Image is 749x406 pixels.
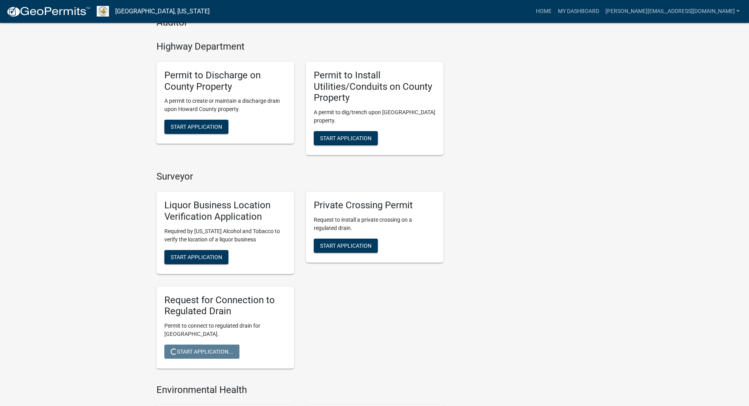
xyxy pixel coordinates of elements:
h4: Environmental Health [156,384,444,396]
button: Start Application [164,120,228,134]
span: Start Application [171,254,222,260]
button: Start Application [314,131,378,145]
h4: Highway Department [156,41,444,52]
a: My Dashboard [555,4,602,19]
h5: Request for Connection to Regulated Drain [164,295,286,317]
h5: Private Crossing Permit [314,200,436,211]
button: Start Application... [164,345,239,359]
a: [GEOGRAPHIC_DATA], [US_STATE] [115,5,210,18]
p: A permit to create or maintain a discharge drain upon Howard County property. [164,97,286,113]
p: Request to install a private crossing on a regulated drain. [314,216,436,232]
h5: Permit to Install Utilities/Conduits on County Property [314,70,436,104]
span: Start Application [320,135,372,141]
button: Start Application [314,239,378,253]
span: Start Application [171,124,222,130]
button: Start Application [164,250,228,264]
h5: Permit to Discharge on County Property [164,70,286,93]
p: A permit to dig/trench upon [GEOGRAPHIC_DATA] property. [314,108,436,125]
a: [PERSON_NAME][EMAIL_ADDRESS][DOMAIN_NAME] [602,4,743,19]
img: Howard County, Indiana [97,6,109,17]
span: Start Application... [171,349,233,355]
span: Start Application [320,242,372,248]
a: Home [533,4,555,19]
h5: Liquor Business Location Verification Application [164,200,286,222]
p: Required by [US_STATE] Alcohol and Tobacco to verify the location of a liquor business [164,227,286,244]
p: Permit to connect to regulated drain for [GEOGRAPHIC_DATA]. [164,322,286,338]
h4: Surveyor [156,171,444,182]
